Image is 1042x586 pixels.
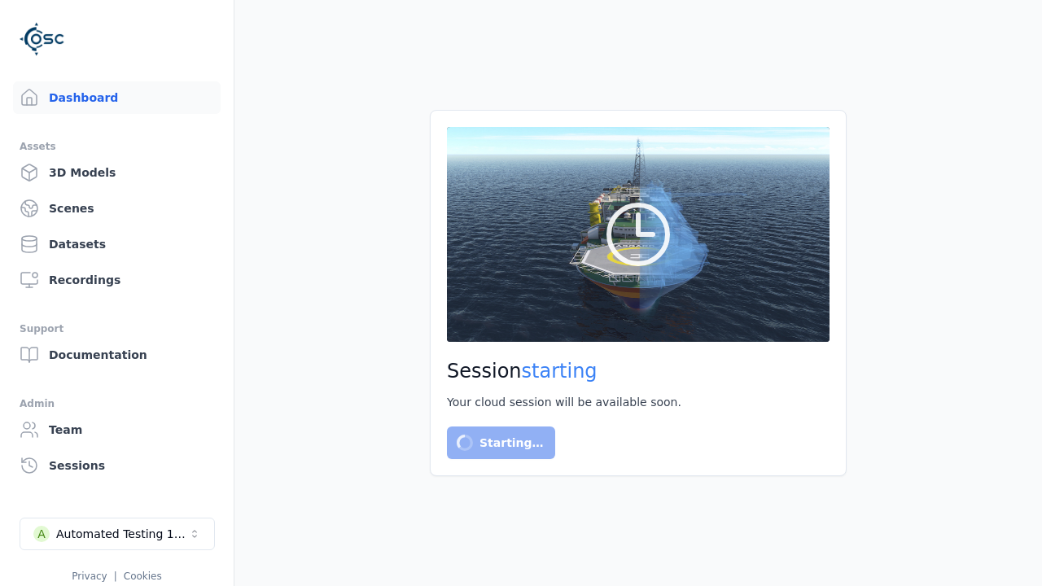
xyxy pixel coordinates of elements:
[124,571,162,582] a: Cookies
[13,413,221,446] a: Team
[72,571,107,582] a: Privacy
[20,137,214,156] div: Assets
[114,571,117,582] span: |
[13,228,221,260] a: Datasets
[522,360,598,383] span: starting
[13,81,221,114] a: Dashboard
[13,339,221,371] a: Documentation
[447,426,555,459] button: Starting…
[20,518,215,550] button: Select a workspace
[20,16,65,62] img: Logo
[13,449,221,482] a: Sessions
[447,358,830,384] h2: Session
[20,319,214,339] div: Support
[20,394,214,413] div: Admin
[56,526,188,542] div: Automated Testing 1 - Playwright
[447,394,830,410] div: Your cloud session will be available soon.
[13,156,221,189] a: 3D Models
[13,264,221,296] a: Recordings
[13,192,221,225] a: Scenes
[33,526,50,542] div: A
